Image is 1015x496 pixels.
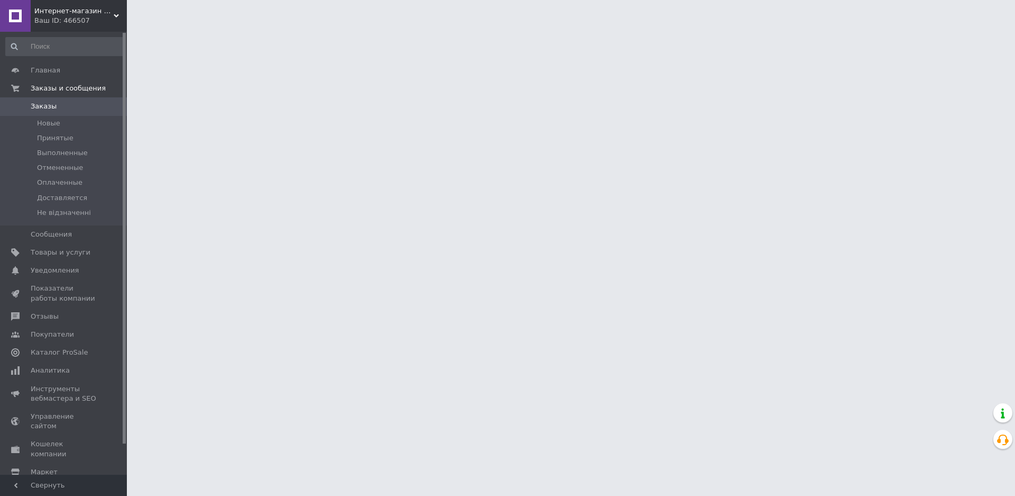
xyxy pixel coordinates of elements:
span: Оплаченные [37,178,82,187]
span: Каталог ProSale [31,348,88,357]
div: Ваш ID: 466507 [34,16,127,25]
span: Не відзначенні [37,208,91,218]
span: Отмененные [37,163,83,173]
span: Принятые [37,133,73,143]
span: Кошелек компании [31,439,98,458]
span: Выполненные [37,148,88,158]
input: Поиск [5,37,125,56]
span: Новые [37,119,60,128]
span: Аналитика [31,366,70,375]
span: Маркет [31,467,58,477]
span: Заказы и сообщения [31,84,106,93]
span: Показатели работы компании [31,284,98,303]
span: Товары и услуги [31,248,90,257]
span: Покупатели [31,330,74,339]
span: Главная [31,66,60,75]
span: Заказы [31,102,57,111]
span: Уведомления [31,266,79,275]
span: Доставляется [37,193,87,203]
span: Интернет-магазин "Домашняя аптечка" [34,6,114,16]
span: Отзывы [31,312,59,321]
span: Сообщения [31,230,72,239]
span: Инструменты вебмастера и SEO [31,384,98,403]
span: Управление сайтом [31,412,98,431]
